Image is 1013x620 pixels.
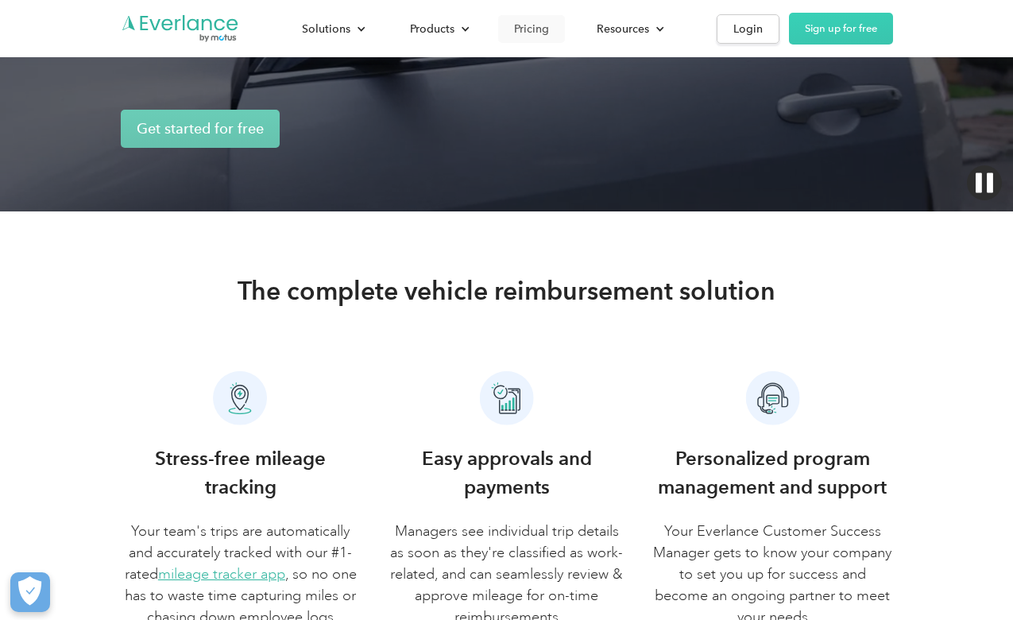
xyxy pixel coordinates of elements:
[967,165,1002,200] img: Pause video
[286,15,378,43] div: Solutions
[302,19,350,39] div: Solutions
[10,572,50,612] button: Cookies Settings
[733,19,763,39] div: Login
[652,444,893,502] h3: Personalized program management and support
[581,15,677,43] div: Resources
[121,14,240,44] a: Go to homepage
[121,110,280,148] a: Get started for free
[394,15,482,43] div: Products
[498,15,565,43] a: Pricing
[386,444,627,502] h3: Easy approvals and payments
[717,14,779,44] a: Login
[121,275,893,307] h2: The complete vehicle reimbursement solution
[158,565,285,583] a: mileage tracker app
[597,19,649,39] div: Resources
[514,19,549,39] div: Pricing
[410,19,454,39] div: Products
[789,13,893,45] a: Sign up for free
[121,444,362,502] h3: Stress-free mileage tracking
